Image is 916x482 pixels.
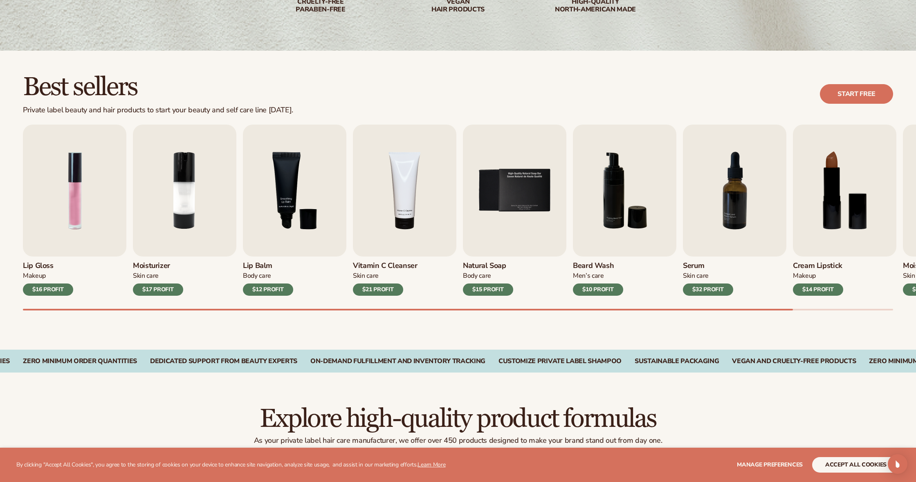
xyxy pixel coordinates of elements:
h3: Moisturizer [133,261,183,270]
p: By clicking "Accept All Cookies", you agree to the storing of cookies on your device to enhance s... [16,462,446,469]
div: $10 PROFIT [573,283,623,296]
h3: Lip Gloss [23,261,73,270]
h2: Best sellers [23,74,293,101]
div: Skin Care [683,272,733,280]
a: 1 / 9 [23,125,126,296]
button: accept all cookies [812,457,900,473]
div: VEGAN AND CRUELTY-FREE PRODUCTS [732,357,856,365]
div: SUSTAINABLE PACKAGING [635,357,719,365]
p: As your private label hair care manufacturer, we offer over 450 products designed to make your br... [23,436,893,445]
div: Open Intercom Messenger [888,454,907,474]
div: $21 PROFIT [353,283,403,296]
div: $15 PROFIT [463,283,513,296]
a: Learn More [418,461,445,469]
div: $12 PROFIT [243,283,293,296]
div: On-Demand Fulfillment and Inventory Tracking [310,357,485,365]
span: Manage preferences [737,461,803,469]
a: 6 / 9 [573,125,676,296]
h3: Beard Wash [573,261,623,270]
div: Body Care [243,272,293,280]
h3: Serum [683,261,733,270]
div: Makeup [23,272,73,280]
div: Skin Care [133,272,183,280]
h3: Cream Lipstick [793,261,843,270]
h3: Lip Balm [243,261,293,270]
a: 7 / 9 [683,125,786,296]
div: $17 PROFIT [133,283,183,296]
div: Makeup [793,272,843,280]
h3: Natural Soap [463,261,513,270]
div: $14 PROFIT [793,283,843,296]
div: Body Care [463,272,513,280]
div: $16 PROFIT [23,283,73,296]
div: Skin Care [353,272,418,280]
a: 8 / 9 [793,125,896,296]
div: Men’s Care [573,272,623,280]
button: Manage preferences [737,457,803,473]
h3: Vitamin C Cleanser [353,261,418,270]
a: 4 / 9 [353,125,456,296]
a: 3 / 9 [243,125,346,296]
div: CUSTOMIZE PRIVATE LABEL SHAMPOO [498,357,622,365]
h2: Explore high-quality product formulas [23,405,893,433]
a: Start free [820,84,893,104]
div: Dedicated Support From Beauty Experts [150,357,297,365]
div: Private label beauty and hair products to start your beauty and self care line [DATE]. [23,106,293,115]
a: 5 / 9 [463,125,566,296]
div: $32 PROFIT [683,283,733,296]
a: 2 / 9 [133,125,236,296]
div: Zero Minimum Order QuantitieS [23,357,137,365]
